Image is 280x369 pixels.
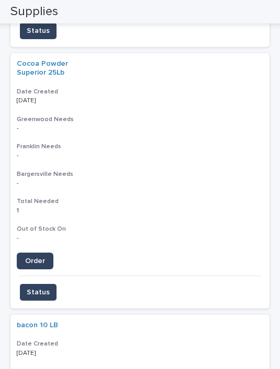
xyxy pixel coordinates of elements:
span: Status [27,287,50,297]
span: Order [25,257,45,265]
h2: Supplies [10,4,58,19]
h3: Date Created [17,340,263,348]
p: - [17,150,21,159]
h3: Greenwood Needs [17,115,263,124]
button: Status [20,22,57,39]
h3: Date Created [17,88,263,96]
a: Cocoa Powder Superior 25Lb [17,59,82,77]
span: Status [27,26,50,36]
a: bacon 10 LB [17,321,58,330]
p: - [17,234,82,242]
p: 1 [17,205,21,215]
button: Status [20,284,57,301]
h3: Out of Stock On [17,225,263,233]
p: [DATE] [17,97,82,104]
h3: Bargersville Needs [17,170,263,178]
p: - [17,123,21,132]
p: [DATE] [17,350,82,357]
p: - [17,177,21,187]
h3: Franklin Needs [17,142,263,151]
a: Cocoa Powder Superior 25Lb Date Created[DATE]Greenwood Needs-- Franklin Needs-- Bargersville Need... [10,53,270,308]
a: Order [17,253,53,269]
h3: Total Needed [17,197,263,206]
